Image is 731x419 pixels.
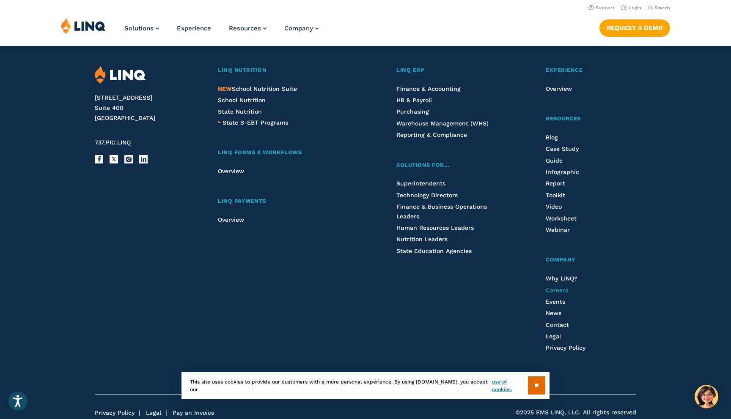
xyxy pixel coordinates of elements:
[218,85,297,92] a: NEWSchool Nutrition Suite
[588,5,615,11] a: Support
[229,24,261,32] span: Resources
[546,203,562,210] a: Video
[546,287,568,294] a: Careers
[139,155,148,163] a: LinkedIn
[546,114,636,123] a: Resources
[218,66,356,75] a: LINQ Nutrition
[599,18,670,36] nav: Button Navigation
[218,168,244,174] a: Overview
[695,385,718,408] button: Hello, have a question? Let’s chat.
[546,66,636,75] a: Experience
[396,203,487,219] a: Finance & Business Operations Leaders
[218,108,262,115] a: State Nutrition
[177,24,211,32] a: Experience
[396,97,432,103] a: HR & Payroll
[546,256,636,264] a: Company
[396,66,506,75] a: LINQ ERP
[223,119,288,126] span: State S-EBT Programs
[146,409,161,416] a: Legal
[124,155,133,163] a: Instagram
[95,155,103,163] a: Facebook
[546,275,577,282] a: Why LINQ?
[218,197,356,206] a: LINQ Payments
[546,344,585,351] span: Privacy Policy
[396,180,445,187] a: Superintendents
[546,145,579,152] a: Case Study
[218,216,244,223] a: Overview
[492,378,528,393] a: use of cookies.
[218,67,267,73] span: LINQ Nutrition
[396,120,489,127] a: Warehouse Management (WHS)
[546,192,565,199] a: Toolkit
[173,409,214,416] a: Pay an Invoice
[396,236,448,242] a: Nutrition Leaders
[95,409,135,416] a: Privacy Policy
[546,115,581,122] span: Resources
[546,85,572,92] a: Overview
[396,192,458,199] a: Technology Directors
[546,157,563,164] span: Guide
[546,215,577,222] span: Worksheet
[621,5,641,11] a: Login
[95,66,146,84] img: LINQ | K‑12 Software
[218,198,266,204] span: LINQ Payments
[218,85,297,92] span: School Nutrition Suite
[284,24,313,32] span: Company
[396,131,467,138] a: Reporting & Compliance
[546,134,558,141] a: Blog
[546,310,561,316] a: News
[124,24,159,32] a: Solutions
[546,180,565,187] a: Report
[396,85,461,92] a: Finance & Accounting
[124,18,319,46] nav: Primary Navigation
[546,256,576,263] span: Company
[648,5,670,11] button: Open Search Bar
[546,321,569,328] a: Contact
[396,108,429,115] span: Purchasing
[124,24,154,32] span: Solutions
[229,24,267,32] a: Resources
[546,67,583,73] span: Experience
[546,169,579,175] a: Infographic
[218,149,302,155] span: LINQ Forms & Workflows
[546,333,561,340] a: Legal
[599,19,670,36] a: Request a Demo
[95,93,199,123] address: [STREET_ADDRESS] Suite 400 [GEOGRAPHIC_DATA]
[396,67,424,73] span: LINQ ERP
[396,248,472,254] a: State Education Agencies
[110,155,118,163] a: X
[396,224,474,231] a: Human Resources Leaders
[546,298,565,305] a: Events
[546,226,570,233] a: Webinar
[515,408,636,417] span: ©2025 EMS LINQ, LLC. All rights reserved
[218,85,232,92] span: NEW
[223,118,288,127] a: State S-EBT Programs
[654,5,670,11] span: Search
[218,97,266,103] a: School Nutrition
